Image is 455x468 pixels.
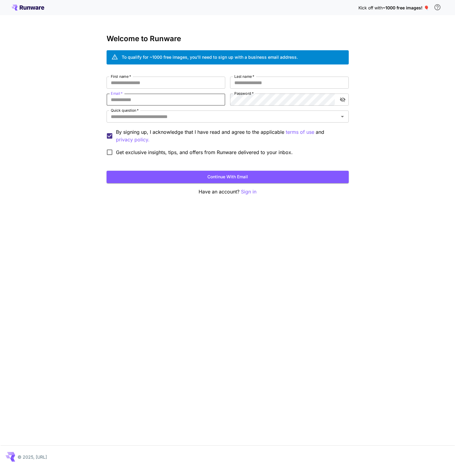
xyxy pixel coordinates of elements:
[338,112,347,121] button: Open
[107,171,349,183] button: Continue with email
[18,454,47,460] p: © 2025, [URL]
[241,188,256,196] button: Sign in
[111,91,123,96] label: Email
[116,128,344,143] p: By signing up, I acknowledge that I have read and agree to the applicable and
[286,128,314,136] p: terms of use
[234,91,254,96] label: Password
[116,136,150,143] p: privacy policy.
[116,149,293,156] span: Get exclusive insights, tips, and offers from Runware delivered to your inbox.
[431,1,443,13] button: In order to qualify for free credit, you need to sign up with a business email address and click ...
[337,94,348,105] button: toggle password visibility
[122,54,298,60] div: To qualify for ~1000 free images, you’ll need to sign up with a business email address.
[107,35,349,43] h3: Welcome to Runware
[286,128,314,136] button: By signing up, I acknowledge that I have read and agree to the applicable and privacy policy.
[358,5,383,10] span: Kick off with
[234,74,254,79] label: Last name
[107,188,349,196] p: Have an account?
[116,136,150,143] button: By signing up, I acknowledge that I have read and agree to the applicable terms of use and
[111,74,131,79] label: First name
[383,5,429,10] span: ~1000 free images! 🎈
[111,108,139,113] label: Quick question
